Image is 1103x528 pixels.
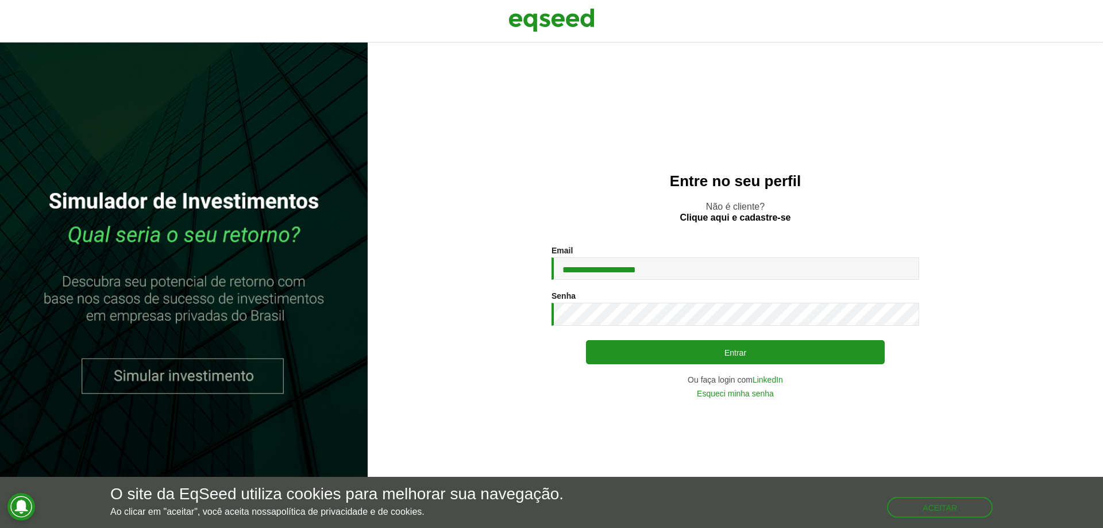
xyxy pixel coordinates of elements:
div: Ou faça login com [551,376,919,384]
h5: O site da EqSeed utiliza cookies para melhorar sua navegação. [110,485,564,503]
p: Ao clicar em "aceitar", você aceita nossa . [110,506,564,517]
a: Clique aqui e cadastre-se [680,213,791,222]
a: LinkedIn [753,376,783,384]
img: EqSeed Logo [508,6,595,34]
button: Aceitar [887,497,993,518]
label: Email [551,246,573,255]
p: Não é cliente? [391,201,1080,223]
h2: Entre no seu perfil [391,173,1080,190]
label: Senha [551,292,576,300]
button: Entrar [586,340,885,364]
a: política de privacidade e de cookies [276,507,422,517]
a: Esqueci minha senha [697,390,774,398]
